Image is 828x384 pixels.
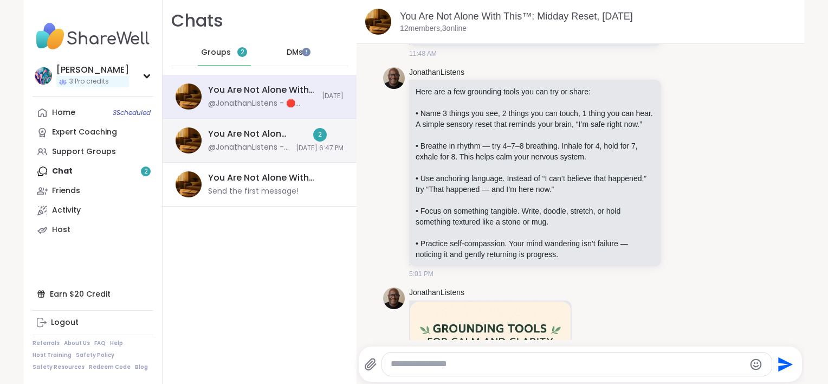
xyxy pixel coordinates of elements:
a: Safety Policy [76,351,114,359]
a: Expert Coaching [33,123,153,142]
img: https://sharewell-space-live.sfo3.digitaloceanspaces.com/user-generated/0e2c5150-e31e-4b6a-957d-4... [383,287,405,309]
a: Redeem Code [89,363,131,371]
a: Support Groups [33,142,153,162]
h1: Chats [171,9,223,33]
a: About Us [64,340,90,347]
a: Friends [33,181,153,201]
div: Send the first message! [208,186,299,197]
a: Safety Resources [33,363,85,371]
span: DMs [287,47,303,58]
div: Expert Coaching [52,127,117,138]
span: 3 Pro credits [69,77,109,86]
img: hollyjanicki [35,67,52,85]
a: Activity [33,201,153,220]
span: 2 [241,48,244,57]
a: FAQ [94,340,106,347]
div: @JonathanListens - If you or someone you know is experiencing domestic violence, you are not alon... [208,142,289,153]
div: Activity [52,205,81,216]
textarea: Type your message [391,359,745,370]
a: You Are Not Alone With This™: Midday Reset, [DATE] [400,11,633,22]
span: [DATE] 6:47 PM [296,144,344,153]
a: Referrals [33,340,60,347]
p: • Name 3 things you see, 2 things you can touch, 1 thing you can hear. A simple sensory reset tha... [416,108,655,130]
img: You Are Not Alone With This™: Midday Reset, Oct 13 [365,9,391,35]
a: Host [33,220,153,240]
a: Home3Scheduled [33,103,153,123]
span: Groups [201,47,231,58]
a: Blog [135,363,148,371]
div: Friends [52,185,80,196]
span: 5:01 PM [409,269,434,279]
button: Send [772,352,797,376]
p: 12 members, 3 online [400,23,467,34]
div: Logout [51,317,79,328]
div: You Are Not Alone With This™, [DATE] [208,128,289,140]
div: You Are Not Alone With This™: Midday Reset, [DATE] [208,172,337,184]
div: Host [52,225,70,235]
div: 2 [313,128,327,142]
span: [DATE] [322,92,344,101]
img: ShareWell Nav Logo [33,17,153,55]
img: You Are Not Alone With This™: Midday Reset, Oct 13 [176,84,202,110]
img: https://sharewell-space-live.sfo3.digitaloceanspaces.com/user-generated/0e2c5150-e31e-4b6a-957d-4... [383,67,405,89]
p: • Practice self-compassion. Your mind wandering isn’t failure — noticing it and gently returning ... [416,238,655,260]
a: JonathanListens [409,287,464,298]
div: You Are Not Alone With This™: Midday Reset, [DATE] [208,84,315,96]
div: [PERSON_NAME] [56,64,129,76]
div: Home [52,107,75,118]
button: Emoji picker [749,358,762,371]
a: Help [110,340,123,347]
div: Support Groups [52,146,116,157]
a: Logout [33,313,153,332]
p: • Breathe in rhythm — try 4–7–8 breathing. Inhale for 4, hold for 7, exhale for 8. This helps cal... [416,140,655,162]
div: @JonathanListens - 🛑 [DATE] Topic 🛑 What’s a boundary you’re proud of keeping? [208,98,315,109]
p: • Use anchoring language. Instead of “I can’t believe that happened,” try “That happened — and I’... [416,173,655,195]
p: • Focus on something tangible. Write, doodle, stretch, or hold something textured like a stone or... [416,206,655,227]
a: Host Training [33,351,72,359]
iframe: Spotlight [302,48,310,56]
span: 11:48 AM [409,49,437,59]
img: You Are Not Alone With This™: Midday Reset, Oct 15 [176,171,202,197]
a: JonathanListens [409,67,464,78]
p: Here are a few grounding tools you can try or share: [416,86,655,97]
div: Earn $20 Credit [33,284,153,304]
span: 3 Scheduled [113,108,151,117]
img: You Are Not Alone With This™, Oct 14 [176,127,202,153]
